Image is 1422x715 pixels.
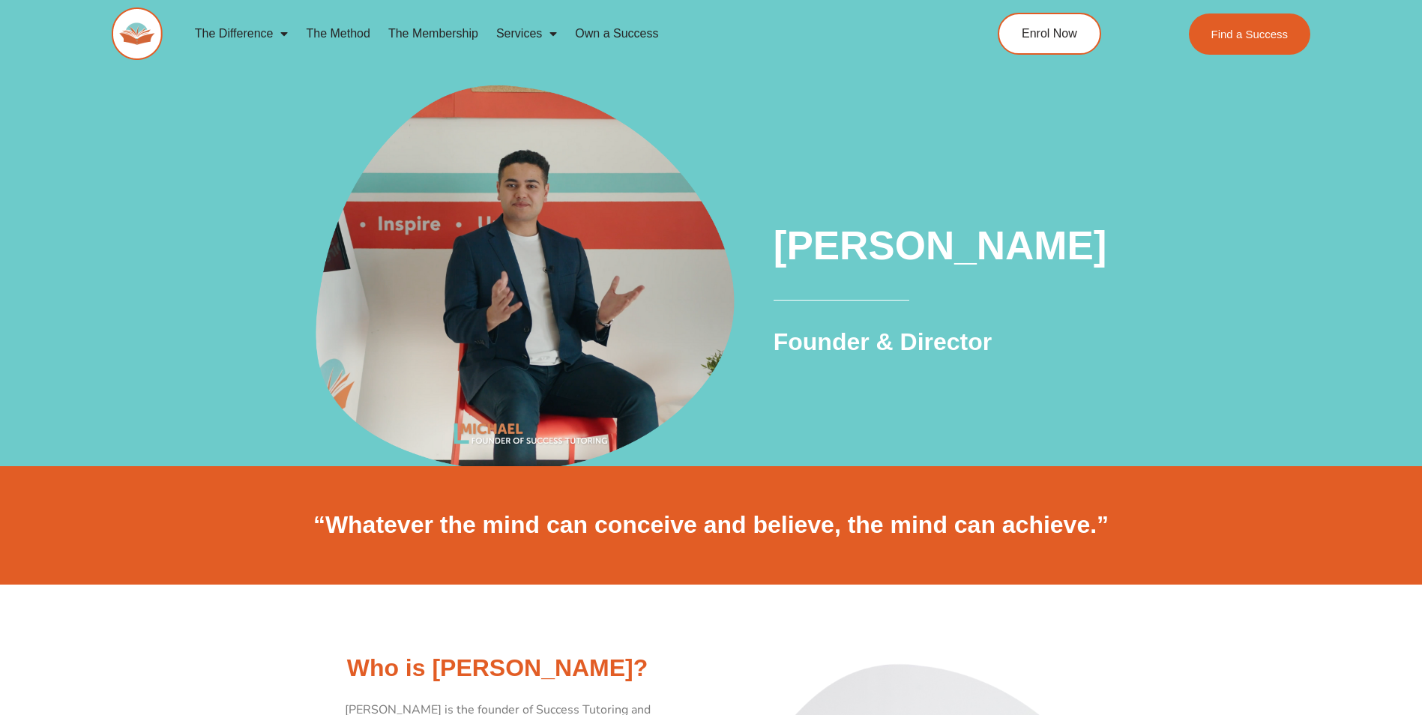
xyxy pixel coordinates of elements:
[1189,13,1311,55] a: Find a Success
[379,16,487,51] a: The Membership
[297,16,379,51] a: The Method
[284,653,711,684] h2: Who is [PERSON_NAME]?
[301,57,748,504] img: Michael Black - Founder of Success Tutoring
[292,510,1131,541] h2: “Whatever the mind can conceive and believe, the mind can achieve.”
[186,16,298,51] a: The Difference
[774,327,1130,358] h2: Founder & Director
[487,16,566,51] a: Services
[566,16,667,51] a: Own a Success
[998,13,1101,55] a: Enrol Now
[1211,28,1289,40] span: Find a Success
[774,218,1130,274] h1: [PERSON_NAME]
[186,16,930,51] nav: Menu
[1022,28,1077,40] span: Enrol Now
